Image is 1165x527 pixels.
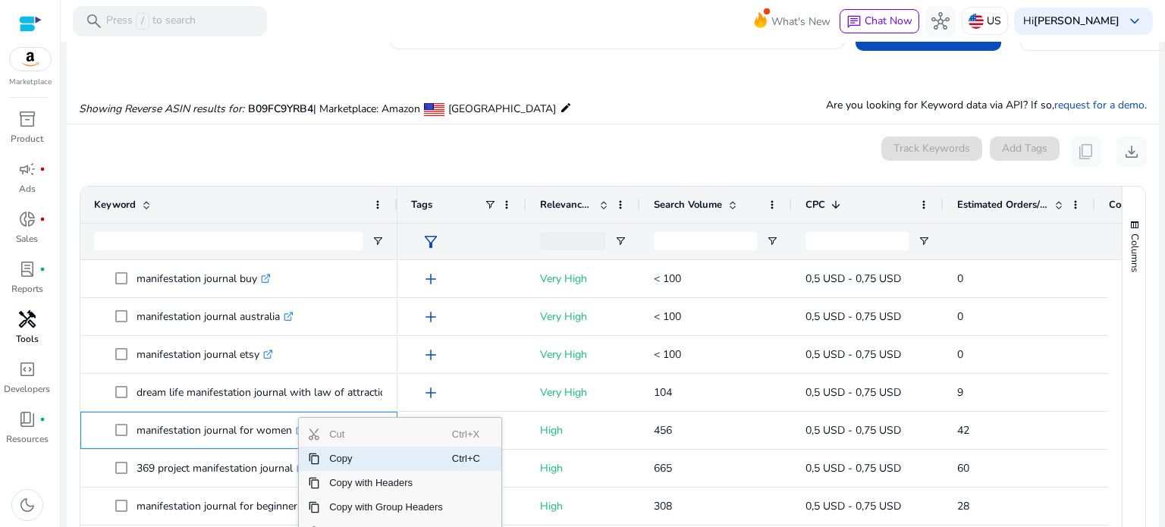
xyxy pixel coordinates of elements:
p: manifestation journal for women [137,415,306,446]
span: 42 [957,423,969,438]
span: Ctrl+C [452,447,485,471]
span: 28 [957,499,969,513]
span: Estimated Orders/Month [957,198,1048,212]
p: manifestation journal australia [137,301,294,332]
button: chatChat Now [840,9,919,33]
span: 0,5 USD - 0,75 USD [805,499,901,513]
p: manifestation journal etsy [137,339,273,370]
span: 0,5 USD - 0,75 USD [805,309,901,324]
img: us.svg [969,14,984,29]
p: dream life manifestation journal with law of attraction [137,377,406,408]
span: [GEOGRAPHIC_DATA] [448,102,556,116]
span: < 100 [654,347,681,362]
span: fiber_manual_record [39,266,46,272]
p: Resources [6,432,49,446]
p: Ads [19,182,36,196]
span: search [85,12,103,30]
p: 369 project manifestation journal [137,453,306,484]
span: add [422,346,440,364]
p: Developers [4,382,50,396]
span: Copy with Headers [320,471,452,495]
button: Search [856,16,1001,51]
span: 665 [654,461,672,475]
span: 0 [957,347,963,362]
p: manifestation journal for beginners [137,491,316,522]
span: inventory_2 [18,110,36,128]
p: Very High [540,301,626,332]
span: 0,5 USD - 0,75 USD [805,423,901,438]
span: Ctrl+X [452,422,485,447]
span: Cut [320,422,452,447]
span: 0,5 USD - 0,75 USD [805,461,901,475]
p: Hi [1023,16,1119,27]
p: Product [11,132,43,146]
span: B09FC9YRB4 [248,102,313,116]
span: hub [931,12,950,30]
p: High [540,491,626,522]
span: 0,5 USD - 0,75 USD [805,347,901,362]
mat-icon: edit [560,99,572,117]
span: < 100 [654,271,681,286]
button: Open Filter Menu [918,235,930,247]
span: handyman [18,310,36,328]
span: keyboard_arrow_down [1126,12,1144,30]
button: Open Filter Menu [614,235,626,247]
p: Very High [540,339,626,370]
span: fiber_manual_record [39,216,46,222]
a: request for a demo [1054,98,1145,112]
button: Open Filter Menu [766,235,778,247]
span: < 100 [654,309,681,324]
span: 60 [957,461,969,475]
span: lab_profile [18,260,36,278]
span: add [422,270,440,288]
span: CPC [805,198,825,212]
span: Search Volume [654,198,722,212]
button: download [1116,136,1147,167]
button: hub [925,6,956,36]
span: 0 [957,309,963,324]
p: Are you looking for Keyword data via API? If so, . [826,97,1147,113]
span: Relevance Score [540,198,593,212]
span: dark_mode [18,496,36,514]
p: Press to search [106,13,196,30]
span: / [136,13,149,30]
span: download [1123,143,1141,161]
span: campaign [18,160,36,178]
span: chat [846,14,862,30]
span: donut_small [18,210,36,228]
span: Chat Now [865,14,912,28]
span: 0 [957,271,963,286]
span: 308 [654,499,672,513]
span: add [422,308,440,326]
span: fiber_manual_record [39,416,46,422]
p: US [987,8,1001,34]
p: Marketplace [9,77,52,88]
p: Reports [11,282,43,296]
button: Open Filter Menu [372,235,384,247]
p: High [540,415,626,446]
span: Columns [1128,234,1141,272]
span: filter_alt [422,233,440,251]
span: code_blocks [18,360,36,378]
span: add [422,384,440,402]
p: High [540,453,626,484]
span: Tags [411,198,432,212]
input: Search Volume Filter Input [654,232,757,250]
span: 104 [654,385,672,400]
span: book_4 [18,410,36,428]
p: Tools [16,332,39,346]
span: 9 [957,385,963,400]
span: 456 [654,423,672,438]
input: Keyword Filter Input [94,232,363,250]
img: amazon.svg [10,48,51,71]
b: [PERSON_NAME] [1034,14,1119,28]
p: Sales [16,232,38,246]
input: CPC Filter Input [805,232,909,250]
span: Copy with Group Headers [320,495,452,519]
p: manifestation journal buy [137,263,271,294]
span: What's New [771,8,831,35]
span: Keyword [94,198,136,212]
span: fiber_manual_record [39,166,46,172]
p: Very High [540,377,626,408]
span: Copy [320,447,452,471]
